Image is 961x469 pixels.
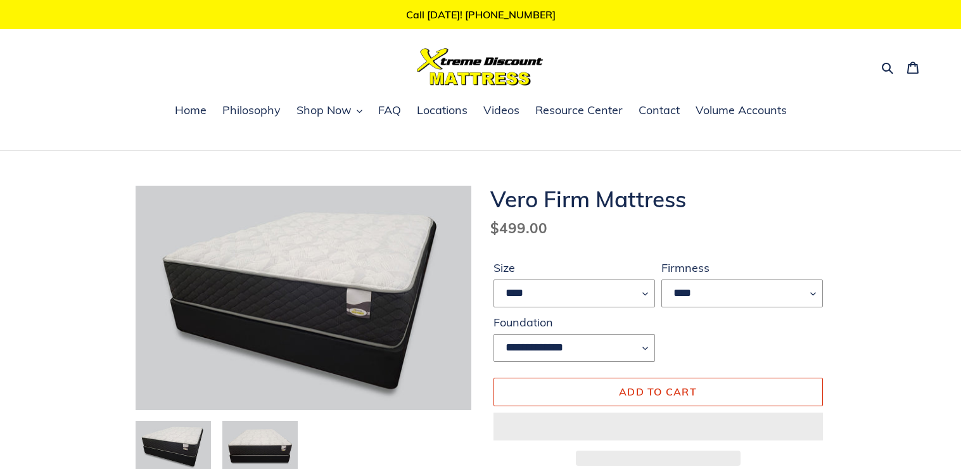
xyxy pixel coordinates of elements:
[372,101,407,120] a: FAQ
[410,101,474,120] a: Locations
[493,314,655,331] label: Foundation
[619,385,697,398] span: Add to cart
[689,101,793,120] a: Volume Accounts
[378,103,401,118] span: FAQ
[169,101,213,120] a: Home
[477,101,526,120] a: Videos
[535,103,623,118] span: Resource Center
[136,186,471,409] img: vero firm mattress angled view
[490,219,547,237] span: $499.00
[639,103,680,118] span: Contact
[175,103,207,118] span: Home
[483,103,519,118] span: Videos
[493,259,655,276] label: Size
[696,103,787,118] span: Volume Accounts
[490,186,826,212] h1: Vero Firm Mattress
[493,378,823,406] button: Add to cart
[529,101,629,120] a: Resource Center
[417,103,468,118] span: Locations
[222,103,281,118] span: Philosophy
[296,103,352,118] span: Shop Now
[417,48,544,86] img: Xtreme Discount Mattress
[290,101,369,120] button: Shop Now
[216,101,287,120] a: Philosophy
[632,101,686,120] a: Contact
[661,259,823,276] label: Firmness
